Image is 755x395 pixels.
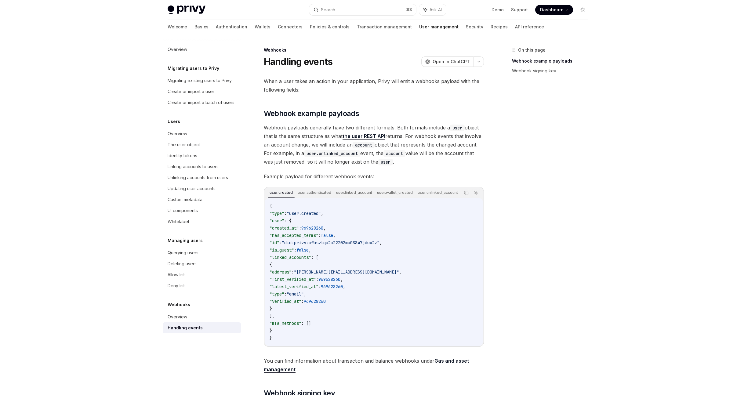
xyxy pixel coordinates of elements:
[406,7,412,12] span: ⌘ K
[163,161,241,172] a: Linking accounts to users
[194,20,209,34] a: Basics
[270,313,274,319] span: ],
[168,271,185,278] div: Allow list
[168,5,205,14] img: light logo
[304,299,326,304] span: 969628260
[294,247,296,253] span: :
[168,218,189,225] div: Whitelabel
[163,322,241,333] a: Handling events
[512,66,593,76] a: Webhook signing key
[270,240,279,245] span: "id"
[357,20,412,34] a: Transaction management
[316,277,318,282] span: :
[270,335,272,341] span: }
[472,189,480,197] button: Ask AI
[270,247,294,253] span: "is_guest"
[466,20,483,34] a: Security
[168,282,185,289] div: Deny list
[270,225,299,231] span: "created_at"
[301,225,323,231] span: 969628260
[168,163,219,170] div: Linking accounts to users
[309,247,311,253] span: ,
[168,141,200,148] div: The user object
[379,240,382,245] span: ,
[168,99,234,106] div: Create or import a batch of users
[309,4,416,15] button: Search...⌘K
[270,233,318,238] span: "has_accepted_terms"
[168,196,202,203] div: Custom metadata
[462,189,470,197] button: Copy the contents from the code block
[168,324,203,332] div: Handling events
[284,218,292,223] span: : {
[168,152,197,159] div: Identity tokens
[518,46,546,54] span: On this page
[278,20,303,34] a: Connectors
[270,211,284,216] span: "type"
[450,125,465,131] code: user
[163,139,241,150] a: The user object
[264,56,333,67] h1: Handling events
[340,277,343,282] span: ,
[270,277,316,282] span: "first_verified_at"
[163,172,241,183] a: Unlinking accounts from users
[163,86,241,97] a: Create or import a user
[311,255,318,260] span: : [
[270,269,292,275] span: "address"
[168,207,198,214] div: UI components
[163,311,241,322] a: Overview
[299,225,301,231] span: :
[268,189,295,196] div: user.created
[168,260,197,267] div: Deleting users
[163,247,241,258] a: Querying users
[419,4,446,15] button: Ask AI
[168,301,190,308] h5: Webhooks
[264,77,484,94] span: When a user takes an action in your application, Privy will emit a webhooks payload with the foll...
[419,20,459,34] a: User management
[492,7,504,13] a: Demo
[163,128,241,139] a: Overview
[264,123,484,166] span: Webhook payloads generally have two different formats. Both formats include a object that is the ...
[515,20,544,34] a: API reference
[282,240,379,245] span: "did:privy:cfbsvtqo2c22202mo08847jdux2z"
[270,203,272,209] span: {
[216,20,247,34] a: Authentication
[491,20,508,34] a: Recipes
[292,269,294,275] span: :
[318,233,321,238] span: :
[163,183,241,194] a: Updating user accounts
[270,218,284,223] span: "user"
[270,284,318,289] span: "latest_verified_at"
[284,291,287,297] span: :
[375,189,415,196] div: user.wallet_created
[304,291,306,297] span: ,
[301,321,311,326] span: : []
[168,46,187,53] div: Overview
[304,150,360,157] code: user.unlinked_account
[430,7,442,13] span: Ask AI
[296,189,333,196] div: user.authenticated
[168,118,180,125] h5: Users
[163,44,241,55] a: Overview
[399,269,401,275] span: ,
[287,211,321,216] span: "user.created"
[168,249,198,256] div: Querying users
[168,77,232,84] div: Migrating existing users to Privy
[333,233,336,238] span: ,
[383,150,405,157] code: account
[168,174,228,181] div: Unlinking accounts from users
[578,5,588,15] button: Toggle dark mode
[294,269,399,275] span: "[PERSON_NAME][EMAIL_ADDRESS][DOMAIN_NAME]"
[318,277,340,282] span: 969628260
[270,299,301,304] span: "verified_at"
[296,247,309,253] span: false
[378,159,393,165] code: user
[321,284,343,289] span: 969628260
[163,216,241,227] a: Whitelabel
[310,20,350,34] a: Policies & controls
[353,142,375,148] code: account
[163,75,241,86] a: Migrating existing users to Privy
[270,291,284,297] span: "type"
[512,56,593,66] a: Webhook example payloads
[433,59,470,65] span: Open in ChatGPT
[343,284,345,289] span: ,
